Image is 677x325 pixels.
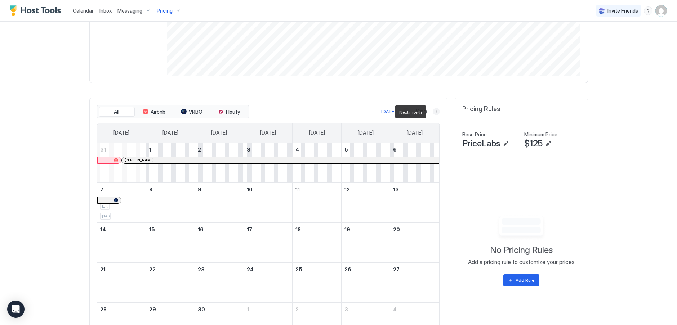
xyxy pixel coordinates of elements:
a: September 30, 2025 [195,303,244,316]
a: September 26, 2025 [342,263,390,276]
a: September 19, 2025 [342,223,390,236]
td: September 24, 2025 [244,262,293,302]
td: September 7, 2025 [97,182,146,222]
a: Thursday [302,123,332,143]
a: Sunday [106,123,137,143]
span: 30 [198,306,205,312]
a: Host Tools Logo [10,5,64,16]
a: September 8, 2025 [146,183,195,196]
a: September 23, 2025 [195,263,244,276]
a: September 5, 2025 [342,143,390,156]
a: September 13, 2025 [390,183,439,196]
span: 14 [100,226,106,233]
span: 28 [100,306,107,312]
div: menu [644,6,652,15]
span: [DATE] [260,130,276,136]
div: Open Intercom Messenger [7,301,25,318]
span: [DATE] [113,130,129,136]
a: October 1, 2025 [244,303,293,316]
span: 18 [295,226,301,233]
td: September 14, 2025 [97,222,146,262]
td: September 19, 2025 [341,222,390,262]
a: Calendar [73,7,94,14]
a: September 24, 2025 [244,263,293,276]
a: September 12, 2025 [342,183,390,196]
td: September 15, 2025 [146,222,195,262]
td: September 4, 2025 [293,143,342,183]
span: $125 [524,138,543,149]
a: September 22, 2025 [146,263,195,276]
span: 25 [295,266,302,272]
div: User profile [655,5,667,17]
span: 2 [198,146,201,153]
a: Monday [155,123,186,143]
span: 24 [247,266,254,272]
td: September 18, 2025 [293,222,342,262]
td: August 31, 2025 [97,143,146,183]
span: [DATE] [407,130,423,136]
button: Airbnb [136,107,172,117]
a: September 18, 2025 [293,223,341,236]
div: [PERSON_NAME] [125,158,436,162]
button: Edit [544,139,553,148]
span: Messaging [117,8,142,14]
span: 1 [247,306,249,312]
a: September 2, 2025 [195,143,244,156]
span: Houfy [226,109,240,115]
span: 29 [149,306,156,312]
td: September 23, 2025 [195,262,244,302]
td: September 10, 2025 [244,182,293,222]
span: 20 [393,226,400,233]
span: No Pricing Rules [490,245,553,256]
td: September 16, 2025 [195,222,244,262]
div: Empty image [490,214,552,242]
span: Base Price [462,131,487,138]
span: 27 [393,266,400,272]
a: September 15, 2025 [146,223,195,236]
a: October 3, 2025 [342,303,390,316]
a: September 9, 2025 [195,183,244,196]
span: [DATE] [162,130,178,136]
td: September 8, 2025 [146,182,195,222]
span: 21 [100,266,106,272]
span: 19 [344,226,350,233]
a: September 3, 2025 [244,143,293,156]
span: Airbnb [151,109,165,115]
td: September 5, 2025 [341,143,390,183]
td: September 3, 2025 [244,143,293,183]
span: 22 [149,266,156,272]
a: September 21, 2025 [97,263,146,276]
span: 8 [149,186,152,193]
a: September 6, 2025 [390,143,439,156]
span: 2 [106,204,108,209]
a: Tuesday [204,123,234,143]
td: September 2, 2025 [195,143,244,183]
span: [DATE] [211,130,227,136]
span: 1 [149,146,151,153]
div: tab-group [97,105,249,119]
button: Add Rule [503,274,539,286]
a: September 17, 2025 [244,223,293,236]
a: August 31, 2025 [97,143,146,156]
span: Calendar [73,8,94,14]
td: September 21, 2025 [97,262,146,302]
a: September 10, 2025 [244,183,293,196]
span: PriceLabs [462,138,500,149]
span: Next month [399,109,422,115]
span: 23 [198,266,205,272]
button: [DATE] [380,107,397,116]
a: September 25, 2025 [293,263,341,276]
a: September 28, 2025 [97,303,146,316]
div: Add Rule [516,277,534,284]
span: 4 [393,306,397,312]
td: September 12, 2025 [341,182,390,222]
span: 12 [344,186,350,193]
td: September 6, 2025 [390,143,439,183]
span: 10 [247,186,253,193]
td: September 27, 2025 [390,262,439,302]
span: 11 [295,186,300,193]
span: Invite Friends [607,8,638,14]
span: 9 [198,186,201,193]
td: September 26, 2025 [341,262,390,302]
